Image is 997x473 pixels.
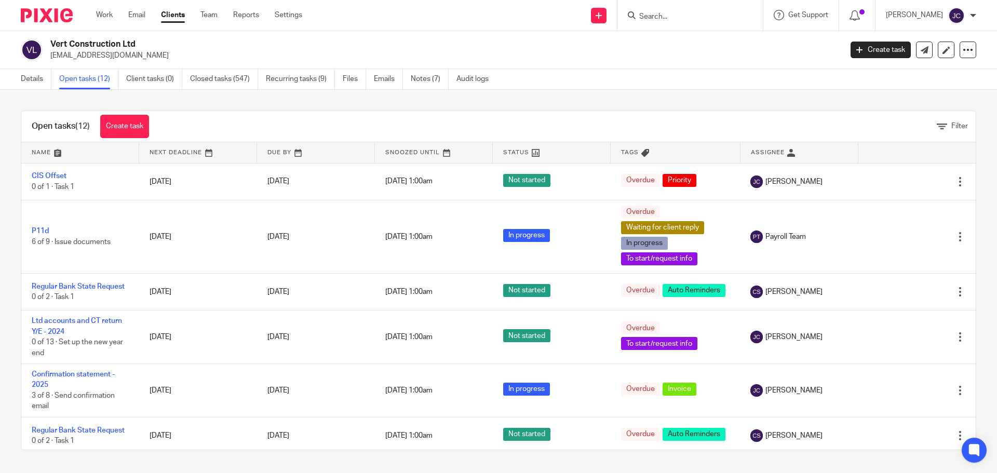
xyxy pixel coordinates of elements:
[951,123,968,130] span: Filter
[621,321,660,334] span: Overdue
[267,432,289,439] span: [DATE]
[385,233,433,240] span: [DATE] 1:00am
[32,121,90,132] h1: Open tasks
[851,42,911,58] a: Create task
[886,10,943,20] p: [PERSON_NAME]
[750,175,763,188] img: svg%3E
[96,10,113,20] a: Work
[750,429,763,442] img: svg%3E
[411,69,449,89] a: Notes (7)
[765,332,823,342] span: [PERSON_NAME]
[32,183,74,191] span: 0 of 1 · Task 1
[266,69,335,89] a: Recurring tasks (9)
[385,150,440,155] span: Snoozed Until
[233,10,259,20] a: Reports
[32,437,74,444] span: 0 of 2 · Task 1
[275,10,302,20] a: Settings
[50,50,835,61] p: [EMAIL_ADDRESS][DOMAIN_NAME]
[32,293,74,301] span: 0 of 2 · Task 1
[21,39,43,61] img: svg%3E
[750,331,763,343] img: svg%3E
[343,69,366,89] a: Files
[59,69,118,89] a: Open tasks (12)
[32,371,115,388] a: Confirmation statement - 2025
[765,287,823,297] span: [PERSON_NAME]
[32,238,111,246] span: 6 of 9 · Issue documents
[621,337,697,350] span: To start/request info
[503,428,550,441] span: Not started
[385,178,433,185] span: [DATE] 1:00am
[267,178,289,185] span: [DATE]
[139,163,257,200] td: [DATE]
[663,428,725,441] span: Auto Reminders
[456,69,496,89] a: Audit logs
[385,432,433,439] span: [DATE] 1:00am
[765,385,823,396] span: [PERSON_NAME]
[21,69,51,89] a: Details
[663,174,696,187] span: Priority
[21,8,73,22] img: Pixie
[503,383,550,396] span: In progress
[621,237,668,250] span: In progress
[139,273,257,310] td: [DATE]
[139,364,257,417] td: [DATE]
[32,172,66,180] a: CIS Offset
[621,221,704,234] span: Waiting for client reply
[503,329,550,342] span: Not started
[385,288,433,295] span: [DATE] 1:00am
[765,232,806,242] span: Payroll Team
[663,284,725,297] span: Auto Reminders
[126,69,182,89] a: Client tasks (0)
[948,7,965,24] img: svg%3E
[128,10,145,20] a: Email
[32,392,115,410] span: 3 of 8 · Send confirmation email
[190,69,258,89] a: Closed tasks (547)
[621,428,660,441] span: Overdue
[200,10,218,20] a: Team
[750,231,763,243] img: svg%3E
[32,227,49,235] a: P11d
[503,150,529,155] span: Status
[503,284,550,297] span: Not started
[32,283,125,290] a: Regular Bank State Request
[765,177,823,187] span: [PERSON_NAME]
[621,150,639,155] span: Tags
[621,174,660,187] span: Overdue
[621,383,660,396] span: Overdue
[32,317,122,335] a: Ltd accounts and CT return Y/E - 2024
[374,69,403,89] a: Emails
[621,206,660,219] span: Overdue
[161,10,185,20] a: Clients
[139,417,257,454] td: [DATE]
[267,288,289,295] span: [DATE]
[32,339,123,357] span: 0 of 13 · Set up the new year end
[385,387,433,394] span: [DATE] 1:00am
[267,233,289,240] span: [DATE]
[139,200,257,273] td: [DATE]
[621,284,660,297] span: Overdue
[267,333,289,341] span: [DATE]
[663,383,696,396] span: Invoice
[32,427,125,434] a: Regular Bank State Request
[621,252,697,265] span: To start/request info
[765,430,823,441] span: [PERSON_NAME]
[267,387,289,394] span: [DATE]
[503,229,550,242] span: In progress
[100,115,149,138] a: Create task
[788,11,828,19] span: Get Support
[50,39,678,50] h2: Vert Construction Ltd
[139,310,257,364] td: [DATE]
[75,122,90,130] span: (12)
[638,12,732,22] input: Search
[750,286,763,298] img: svg%3E
[385,333,433,341] span: [DATE] 1:00am
[503,174,550,187] span: Not started
[750,384,763,397] img: svg%3E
